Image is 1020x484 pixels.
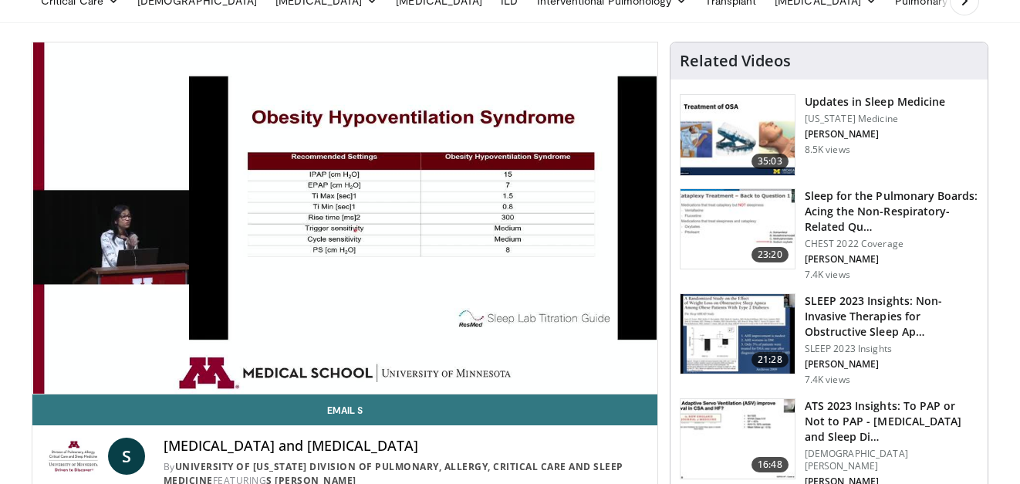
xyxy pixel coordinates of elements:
[164,438,645,455] h4: [MEDICAL_DATA] and [MEDICAL_DATA]
[805,374,850,386] p: 7.4K views
[32,42,657,394] video-js: Video Player
[805,94,946,110] h3: Updates in Sleep Medicine
[805,253,978,266] p: [PERSON_NAME]
[680,52,791,70] h4: Related Videos
[108,438,145,475] a: S
[805,448,978,472] p: [DEMOGRAPHIC_DATA][PERSON_NAME]
[805,128,946,140] p: [PERSON_NAME]
[681,399,795,479] img: 10c22b44-b763-49b4-9878-337a589fe2ae.150x105_q85_crop-smart_upscale.jpg
[805,188,978,235] h3: Sleep for the Pulmonary Boards: Acing the Non-Respiratory-Related Qu…
[805,238,978,250] p: CHEST 2022 Coverage
[680,188,978,281] a: 23:20 Sleep for the Pulmonary Boards: Acing the Non-Respiratory-Related Qu… CHEST 2022 Coverage [...
[805,398,978,445] h3: ATS 2023 Insights: To PAP or Not to PAP - [MEDICAL_DATA] and Sleep Di…
[805,358,978,371] p: [PERSON_NAME]
[680,94,978,176] a: 35:03 Updates in Sleep Medicine [US_STATE] Medicine [PERSON_NAME] 8.5K views
[751,352,789,367] span: 21:28
[751,457,789,472] span: 16:48
[681,294,795,374] img: e0da9332-76d3-4490-9302-7b0be96a7cdb.150x105_q85_crop-smart_upscale.jpg
[751,247,789,262] span: 23:20
[681,189,795,269] img: 9ae18581-15d7-4e3f-9e17-ab981157280a.150x105_q85_crop-smart_upscale.jpg
[805,113,946,125] p: [US_STATE] Medicine
[32,394,657,425] a: Email S
[805,144,850,156] p: 8.5K views
[681,95,795,175] img: 1b28fd78-e194-4440-a9da-6515a7836199.150x105_q85_crop-smart_upscale.jpg
[805,343,978,355] p: SLEEP 2023 Insights
[751,154,789,169] span: 35:03
[805,293,978,340] h3: SLEEP 2023 Insights: Non-Invasive Therapies for Obstructive Sleep Ap…
[805,269,850,281] p: 7.4K views
[680,293,978,386] a: 21:28 SLEEP 2023 Insights: Non-Invasive Therapies for Obstructive Sleep Ap… SLEEP 2023 Insights [...
[45,438,102,475] img: University of Minnesota Division of Pulmonary, Allergy, Critical Care and Sleep Medicine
